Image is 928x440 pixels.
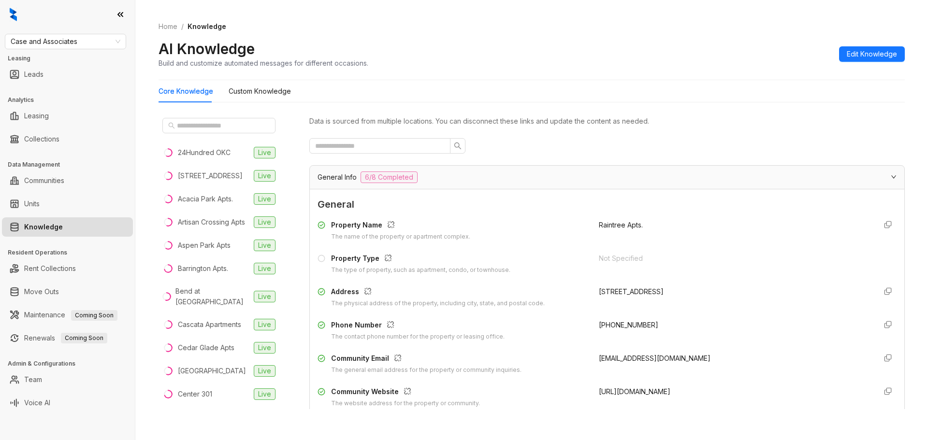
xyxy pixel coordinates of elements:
div: The general email address for the property or community inquiries. [331,366,522,375]
div: Community Website [331,386,480,399]
a: Leasing [24,106,49,126]
div: Core Knowledge [159,86,213,97]
span: search [168,122,175,129]
div: The contact phone number for the property or leasing office. [331,332,505,341]
span: Live [254,319,275,330]
li: Move Outs [2,282,133,301]
div: Property Type [331,253,510,266]
div: Not Specified [599,253,869,264]
span: Live [254,365,275,377]
li: Renewals [2,328,133,348]
span: [PHONE_NUMBER] [599,321,658,329]
div: Acacia Park Apts. [178,194,233,204]
a: Voice AI [24,393,50,412]
span: 6/8 Completed [361,171,418,183]
span: Live [254,342,275,354]
h3: Admin & Configurations [8,359,135,368]
div: Phone Number [331,320,505,332]
div: Community Email [331,353,522,366]
div: [STREET_ADDRESS] [178,170,243,181]
div: Aspen Park Apts [178,240,231,251]
div: Bend at [GEOGRAPHIC_DATA] [175,286,250,307]
span: expanded [891,174,897,180]
li: Units [2,194,133,213]
span: Live [254,193,275,205]
span: Raintree Apts. [599,221,643,229]
span: Live [254,388,275,400]
span: General Info [318,172,357,183]
div: Barrington Apts. [178,263,228,274]
a: Leads [24,65,43,84]
span: Edit Knowledge [847,49,897,59]
div: Address [331,286,545,299]
span: Live [254,147,275,158]
div: Data is sourced from multiple locations. You can disconnect these links and update the content as... [309,116,905,127]
li: Collections [2,129,133,149]
div: Cascata Apartments [178,319,241,330]
span: Coming Soon [71,310,117,321]
a: Rent Collections [24,259,76,278]
h2: AI Knowledge [159,40,255,58]
img: logo [10,8,17,21]
a: Team [24,370,42,389]
li: Maintenance [2,305,133,325]
a: Units [24,194,40,213]
span: Live [254,291,275,302]
span: Live [254,216,275,228]
div: Artisan Crossing Apts [178,217,245,227]
div: Property Name [331,220,470,232]
h3: Data Management [8,160,135,169]
li: Leads [2,65,133,84]
span: [EMAIL_ADDRESS][DOMAIN_NAME] [599,354,710,362]
span: [URL][DOMAIN_NAME] [599,387,670,396]
a: RenewalsComing Soon [24,328,107,348]
a: Communities [24,171,64,190]
li: / [181,21,184,32]
span: Knowledge [188,22,226,30]
button: Edit Knowledge [839,46,905,62]
div: [GEOGRAPHIC_DATA] [178,366,246,376]
span: Live [254,240,275,251]
div: Cedar Glade Apts [178,342,234,353]
div: The physical address of the property, including city, state, and postal code. [331,299,545,308]
a: Collections [24,129,59,149]
span: Coming Soon [61,333,107,343]
li: Rent Collections [2,259,133,278]
li: Team [2,370,133,389]
span: search [454,142,462,150]
a: Home [157,21,179,32]
h3: Analytics [8,96,135,104]
div: General Info6/8 Completed [310,166,904,189]
div: Custom Knowledge [229,86,291,97]
li: Knowledge [2,217,133,237]
a: Knowledge [24,217,63,237]
h3: Leasing [8,54,135,63]
li: Voice AI [2,393,133,412]
div: The type of property, such as apartment, condo, or townhouse. [331,266,510,275]
div: Build and customize automated messages for different occasions. [159,58,368,68]
h3: Resident Operations [8,248,135,257]
li: Communities [2,171,133,190]
div: 24Hundred OKC [178,147,231,158]
span: Live [254,263,275,274]
li: Leasing [2,106,133,126]
div: [STREET_ADDRESS] [599,286,869,297]
span: Case and Associates [11,34,120,49]
a: Move Outs [24,282,59,301]
span: General [318,197,897,212]
span: Live [254,170,275,182]
div: Center 301 [178,389,212,399]
div: The website address for the property or community. [331,399,480,408]
div: The name of the property or apartment complex. [331,232,470,241]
